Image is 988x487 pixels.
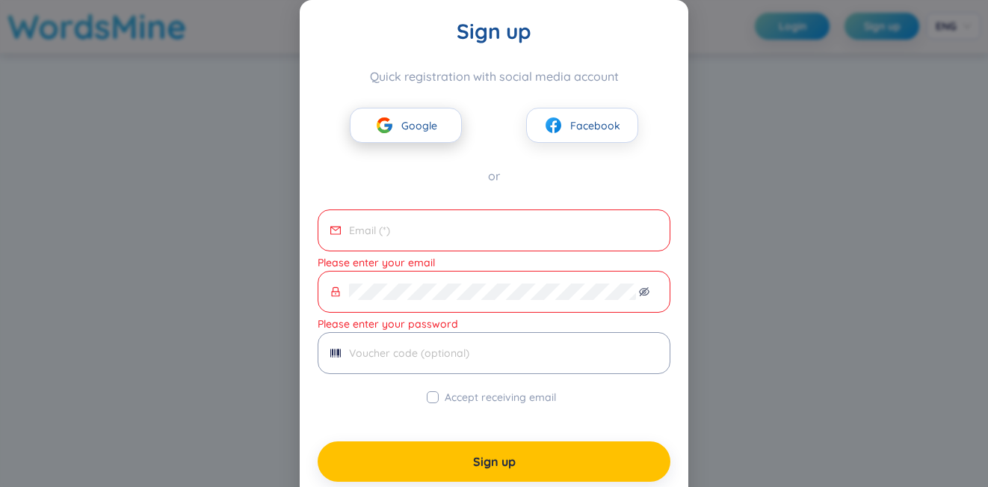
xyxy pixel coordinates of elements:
[330,287,341,297] span: lock
[349,345,658,361] input: Voucher code (optional)
[349,222,658,239] input: Email (*)
[330,225,341,236] span: mail
[375,116,394,135] img: google
[401,117,437,134] span: Google
[318,254,670,271] div: Please enter your email
[570,117,620,134] span: Facebook
[318,316,670,332] div: Please enter your password
[318,167,670,186] div: or
[544,116,563,135] img: facebook
[318,69,670,84] div: Quick registration with social media account
[318,18,670,45] div: Sign up
[639,287,649,297] span: eye-invisible
[526,108,638,143] button: facebookFacebook
[350,108,462,143] button: googleGoogle
[439,389,562,405] span: Accept receiving email
[473,453,516,470] span: Sign up
[318,441,670,482] button: Sign up
[330,348,341,358] span: barcode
